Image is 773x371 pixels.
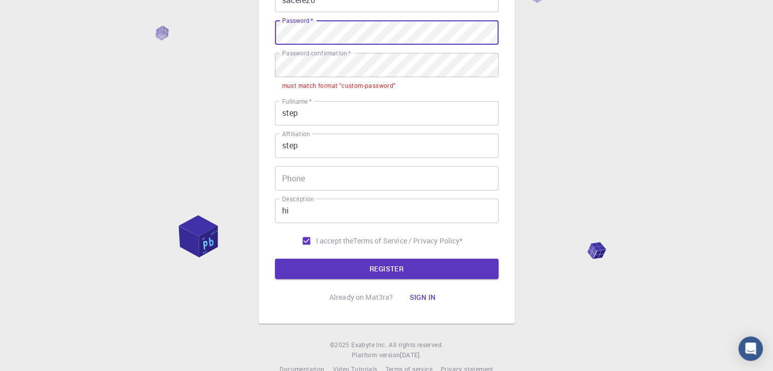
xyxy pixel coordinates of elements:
[282,195,314,203] label: Description
[353,236,462,246] a: Terms of Service / Privacy Policy*
[329,292,393,302] p: Already on Mat3ra?
[330,340,351,350] span: © 2025
[282,97,312,106] label: Fullname
[400,351,421,359] span: [DATE] .
[275,259,499,279] button: REGISTER
[401,287,444,307] button: Sign in
[316,236,354,246] span: I accept the
[351,341,387,349] span: Exabyte Inc.
[400,350,421,360] a: [DATE].
[353,236,462,246] p: Terms of Service / Privacy Policy *
[738,336,763,361] div: Open Intercom Messenger
[282,130,310,138] label: Affiliation
[282,49,351,57] label: Password confirmation
[352,350,400,360] span: Platform version
[351,340,387,350] a: Exabyte Inc.
[282,81,396,91] div: must match format "custom-password"
[282,16,313,25] label: Password
[389,340,443,350] span: All rights reserved.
